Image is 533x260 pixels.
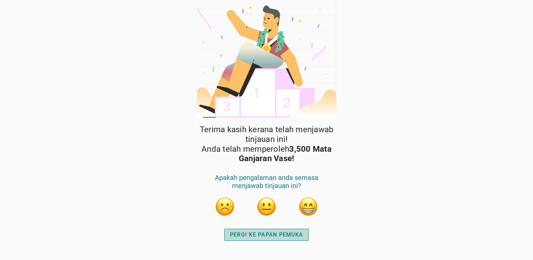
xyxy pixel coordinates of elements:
[230,231,303,239] div: PERGI KE PAPAN PEMUKA
[196,144,337,164] span: Anda telah memperoleh
[224,229,309,241] button: PERGI KE PAPAN PEMUKA
[239,144,332,163] strong: 3,500 Mata Ganjaran Vase!
[196,125,337,144] span: Terima kasih kerana telah menjawab tinjauan ini!
[204,174,329,196] div: Apakah pengalaman anda semasa menjawab tinjauan ini?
